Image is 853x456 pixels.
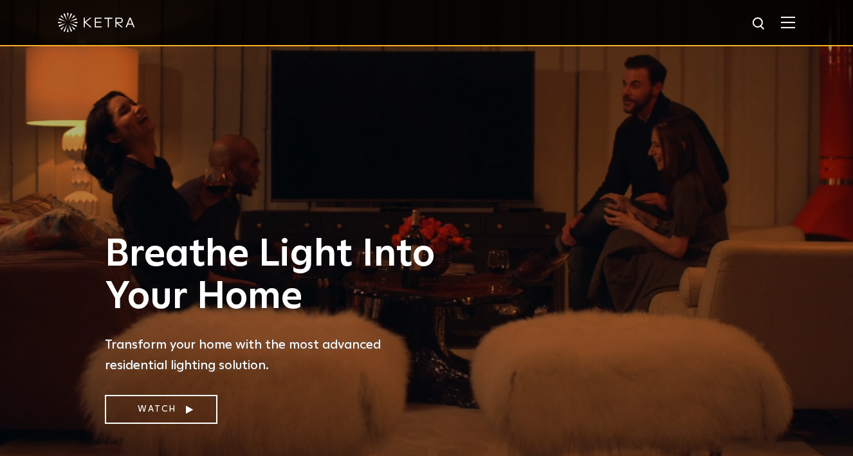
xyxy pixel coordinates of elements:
[781,16,795,28] img: Hamburger%20Nav.svg
[105,334,446,376] p: Transform your home with the most advanced residential lighting solution.
[751,16,767,32] img: search icon
[105,233,446,318] h1: Breathe Light Into Your Home
[105,395,217,424] a: Watch
[58,13,135,32] img: ketra-logo-2019-white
